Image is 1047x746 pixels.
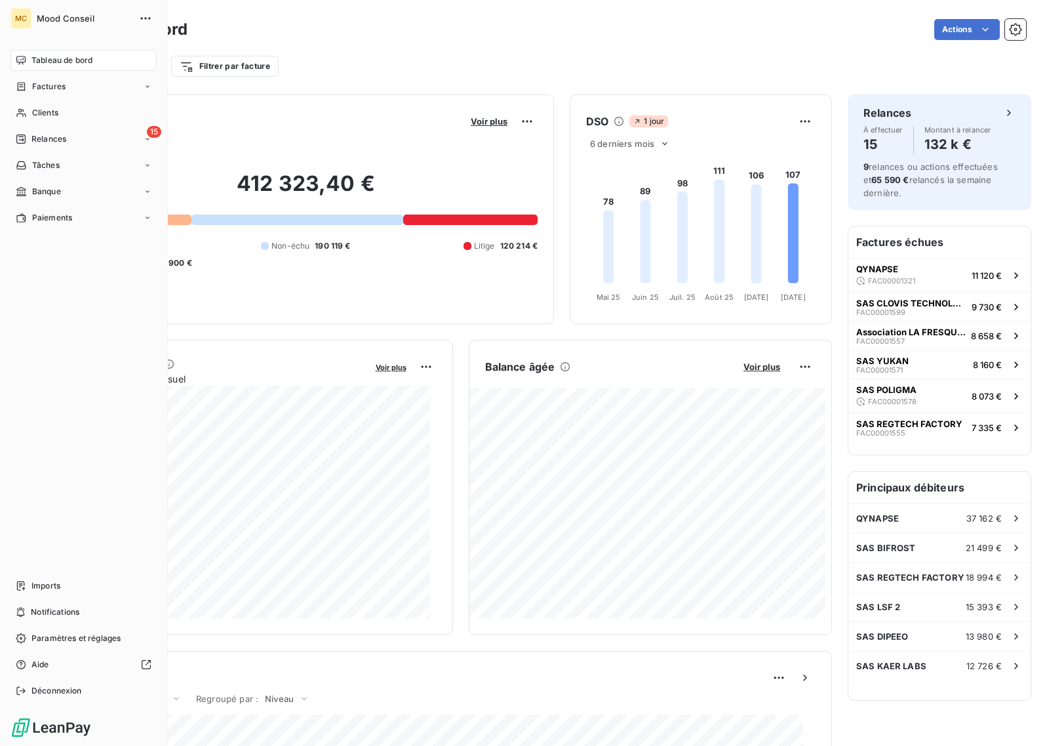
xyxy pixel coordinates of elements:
button: SAS POLIGMAFAC000015788 073 € [848,379,1031,413]
span: Mood Conseil [37,13,131,24]
span: 7 335 € [972,423,1002,433]
span: Imports [31,580,60,592]
span: SAS YUKAN [856,356,909,366]
span: 21 499 € [966,543,1002,553]
tspan: Juil. 25 [669,293,696,302]
div: MC [10,8,31,29]
span: 13 980 € [966,631,1002,642]
span: SAS BIFROST [856,543,916,553]
span: FAC00001555 [856,429,905,437]
span: 15 [147,126,161,138]
span: FAC00001557 [856,337,905,345]
span: Tableau de bord [31,54,92,66]
button: Filtrer par facture [171,56,279,77]
tspan: Mai 25 [597,293,621,302]
span: Paramètres et réglages [31,632,121,644]
span: SAS REGTECH FACTORY [856,572,964,583]
span: Regroupé par : [196,694,258,704]
span: FAC00001578 [868,398,917,405]
span: 120 214 € [500,240,538,252]
button: SAS CLOVIS TECHNOLOGIESFAC000015999 730 € [848,292,1031,321]
tspan: Août 25 [705,293,734,302]
span: 6 derniers mois [590,138,654,149]
span: 8 073 € [972,391,1002,402]
h6: Relances [863,105,911,121]
button: QYNAPSEFAC0000132111 120 € [848,258,1031,292]
img: Logo LeanPay [10,717,92,738]
span: 37 162 € [966,513,1002,524]
span: SAS CLOVIS TECHNOLOGIES [856,298,966,308]
span: 11 120 € [972,270,1002,281]
tspan: [DATE] [744,293,769,302]
span: Voir plus [376,363,406,372]
tspan: Juin 25 [632,293,659,302]
span: Voir plus [471,116,507,127]
span: 190 119 € [315,240,350,252]
span: QYNAPSE [856,513,899,524]
span: FAC00001321 [868,277,915,285]
span: Factures [32,81,66,93]
span: 8 658 € [971,331,1002,341]
span: FAC00001599 [856,308,905,316]
span: 65 590 € [871,175,909,185]
span: Chiffre d'affaires mensuel [74,372,366,386]
span: 18 994 € [966,572,1002,583]
span: 9 [863,161,869,172]
button: SAS REGTECH FACTORYFAC000015557 335 € [848,413,1031,442]
span: 15 393 € [966,602,1002,612]
span: À effectuer [863,126,903,134]
h6: Factures échues [848,226,1031,258]
iframe: Intercom live chat [1002,701,1034,733]
span: relances ou actions effectuées et relancés la semaine dernière. [863,161,998,198]
span: QYNAPSE [856,264,898,274]
span: 12 726 € [966,661,1002,671]
button: Association LA FRESQUE DU CLIMATFAC000015578 658 € [848,321,1031,350]
button: SAS YUKANFAC000015718 160 € [848,350,1031,379]
span: -900 € [165,257,192,269]
h2: 412 323,40 € [74,171,538,210]
h6: Balance âgée [485,359,555,375]
span: Montant à relancer [924,126,991,134]
span: SAS KAER LABS [856,661,926,671]
span: SAS REGTECH FACTORY [856,419,962,429]
h4: 15 [863,134,903,155]
span: FAC00001571 [856,366,903,374]
span: SAS POLIGMA [856,384,917,395]
span: Association LA FRESQUE DU CLIMAT [856,327,966,337]
a: Aide [10,654,157,675]
span: 8 160 € [973,360,1002,370]
span: Voir plus [743,362,780,372]
tspan: [DATE] [781,293,806,302]
h6: Principaux débiteurs [848,472,1031,503]
button: Voir plus [740,361,784,373]
h6: DSO [586,114,608,129]
span: Non-échu [271,240,309,252]
span: Tâches [32,159,60,171]
span: Notifications [31,606,79,618]
span: SAS DIPEEO [856,631,909,642]
span: 9 730 € [972,302,1002,312]
button: Voir plus [372,361,410,373]
span: Clients [32,107,58,119]
span: SAS LSF 2 [856,602,900,612]
span: Niveau [265,694,294,704]
span: Paiements [32,212,72,224]
h4: 132 k € [924,134,991,155]
span: 1 jour [629,115,668,127]
span: Relances [31,133,66,145]
span: Banque [32,186,61,197]
button: Voir plus [467,115,511,127]
button: Actions [934,19,1000,40]
span: Déconnexion [31,685,82,697]
span: Litige [474,240,495,252]
span: Aide [31,659,49,671]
